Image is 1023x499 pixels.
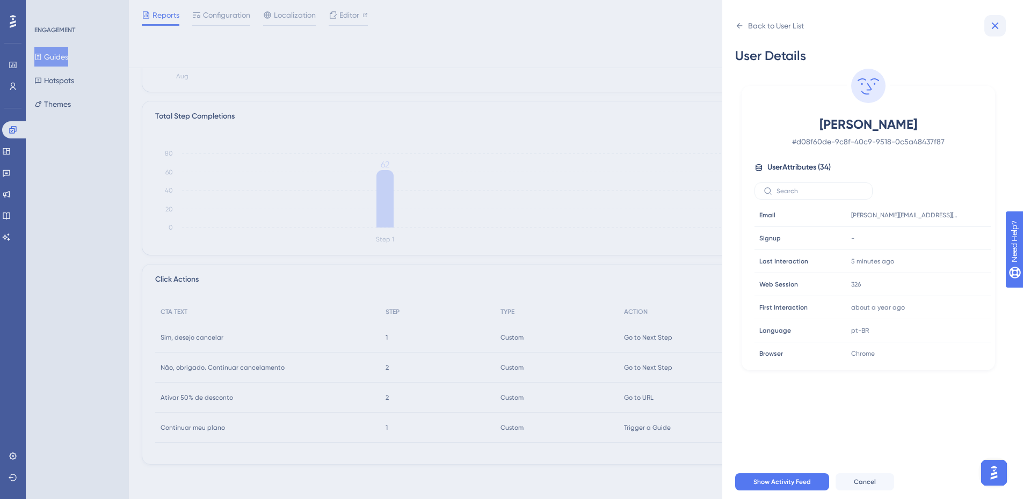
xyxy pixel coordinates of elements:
[854,478,876,486] span: Cancel
[759,234,781,243] span: Signup
[777,187,864,195] input: Search
[851,211,959,219] span: [PERSON_NAME][EMAIL_ADDRESS][PERSON_NAME][DOMAIN_NAME]
[759,349,783,358] span: Browser
[735,47,1002,64] div: User Details
[851,326,869,335] span: pt-BR
[774,135,963,148] span: # d08f60de-9c8f-40c9-9518-0c5a48437f87
[759,257,808,266] span: Last Interaction
[735,473,829,490] button: Show Activity Feed
[759,303,808,312] span: First Interaction
[851,304,905,311] time: about a year ago
[978,457,1010,489] iframe: UserGuiding AI Assistant Launcher
[774,116,963,133] span: [PERSON_NAME]
[767,161,831,174] span: User Attributes ( 34 )
[759,326,791,335] span: Language
[851,349,875,358] span: Chrome
[759,211,775,219] span: Email
[851,280,861,289] span: 326
[836,473,894,490] button: Cancel
[759,280,798,289] span: Web Session
[851,234,854,243] span: -
[25,3,67,16] span: Need Help?
[748,19,804,32] div: Back to User List
[753,478,811,486] span: Show Activity Feed
[851,258,894,265] time: 5 minutes ago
